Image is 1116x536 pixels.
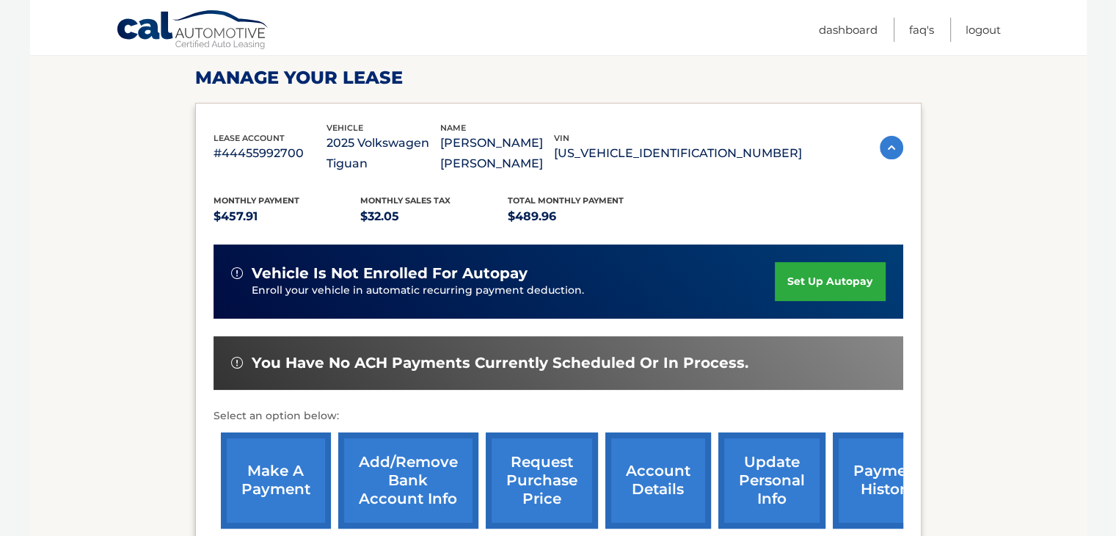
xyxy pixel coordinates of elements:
[819,18,878,42] a: Dashboard
[718,432,825,529] a: update personal info
[486,432,598,529] a: request purchase price
[440,123,466,133] span: name
[327,133,440,174] p: 2025 Volkswagen Tiguan
[252,283,776,299] p: Enroll your vehicle in automatic recurring payment deduction.
[231,357,243,369] img: alert-white.svg
[880,136,903,159] img: accordion-active.svg
[195,67,922,89] h2: Manage Your Lease
[833,432,943,529] a: payment history
[252,354,748,372] span: You have no ACH payments currently scheduled or in process.
[966,18,1001,42] a: Logout
[605,432,711,529] a: account details
[440,133,554,174] p: [PERSON_NAME] [PERSON_NAME]
[214,143,327,164] p: #44455992700
[508,195,624,206] span: Total Monthly Payment
[554,133,569,143] span: vin
[221,432,331,529] a: make a payment
[252,264,528,283] span: vehicle is not enrolled for autopay
[554,143,802,164] p: [US_VEHICLE_IDENTIFICATION_NUMBER]
[775,262,885,301] a: set up autopay
[214,408,903,425] p: Select an option below:
[338,432,478,529] a: Add/Remove bank account info
[231,267,243,279] img: alert-white.svg
[214,133,285,143] span: lease account
[360,206,508,227] p: $32.05
[360,195,451,206] span: Monthly sales Tax
[909,18,934,42] a: FAQ's
[116,10,270,52] a: Cal Automotive
[508,206,655,227] p: $489.96
[214,195,299,206] span: Monthly Payment
[327,123,363,133] span: vehicle
[214,206,361,227] p: $457.91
